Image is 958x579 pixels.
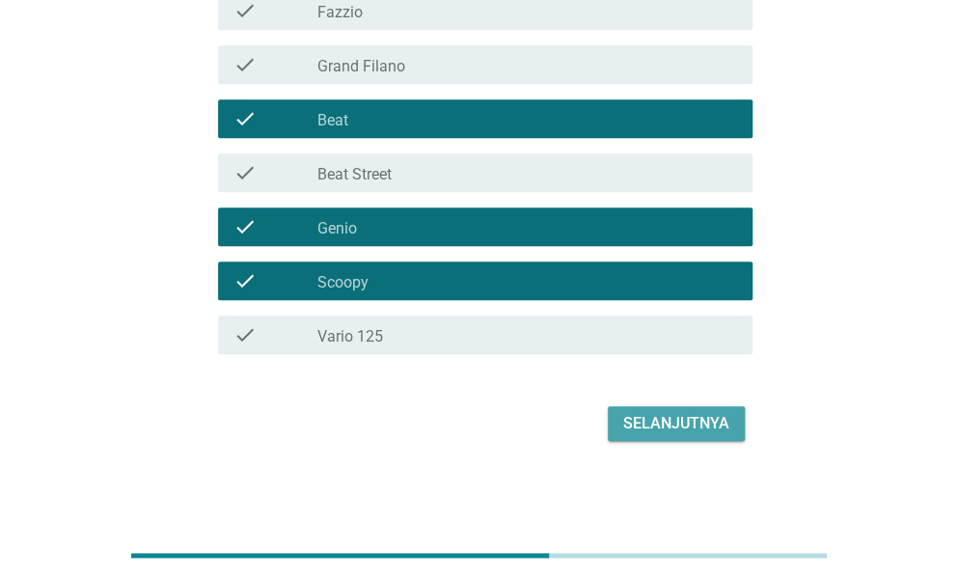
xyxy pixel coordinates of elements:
label: Beat Street [317,165,392,184]
i: check [233,161,257,184]
div: Selanjutnya [623,412,729,435]
label: Vario 125 [317,327,383,346]
label: Fazzio [317,3,363,22]
label: Scoopy [317,273,369,292]
label: Grand Filano [317,57,405,76]
label: Genio [317,219,357,238]
i: check [233,215,257,238]
i: check [233,269,257,292]
i: check [233,107,257,130]
i: check [233,53,257,76]
i: check [233,323,257,346]
label: Beat [317,111,348,130]
button: Selanjutnya [608,406,745,441]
